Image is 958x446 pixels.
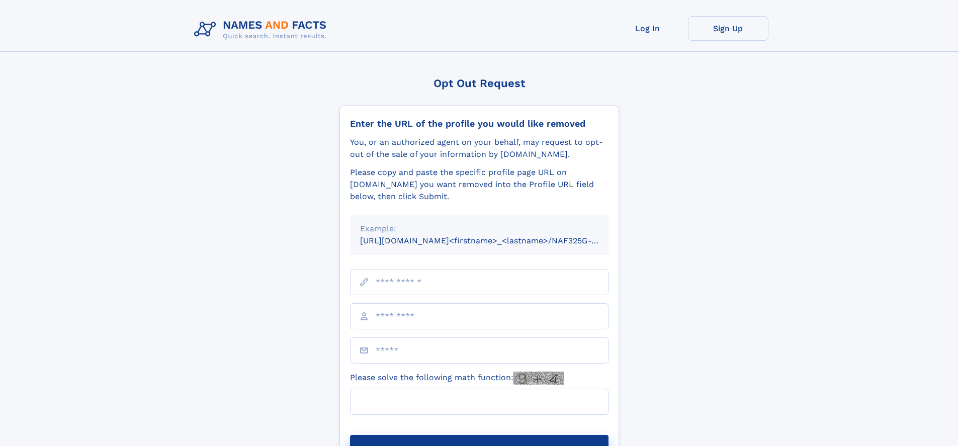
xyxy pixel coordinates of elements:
[339,77,619,90] div: Opt Out Request
[360,236,628,245] small: [URL][DOMAIN_NAME]<firstname>_<lastname>/NAF325G-xxxxxxxx
[350,166,608,203] div: Please copy and paste the specific profile page URL on [DOMAIN_NAME] you want removed into the Pr...
[607,16,688,41] a: Log In
[350,372,564,385] label: Please solve the following math function:
[190,16,335,43] img: Logo Names and Facts
[350,118,608,129] div: Enter the URL of the profile you would like removed
[360,223,598,235] div: Example:
[350,136,608,160] div: You, or an authorized agent on your behalf, may request to opt-out of the sale of your informatio...
[688,16,768,41] a: Sign Up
